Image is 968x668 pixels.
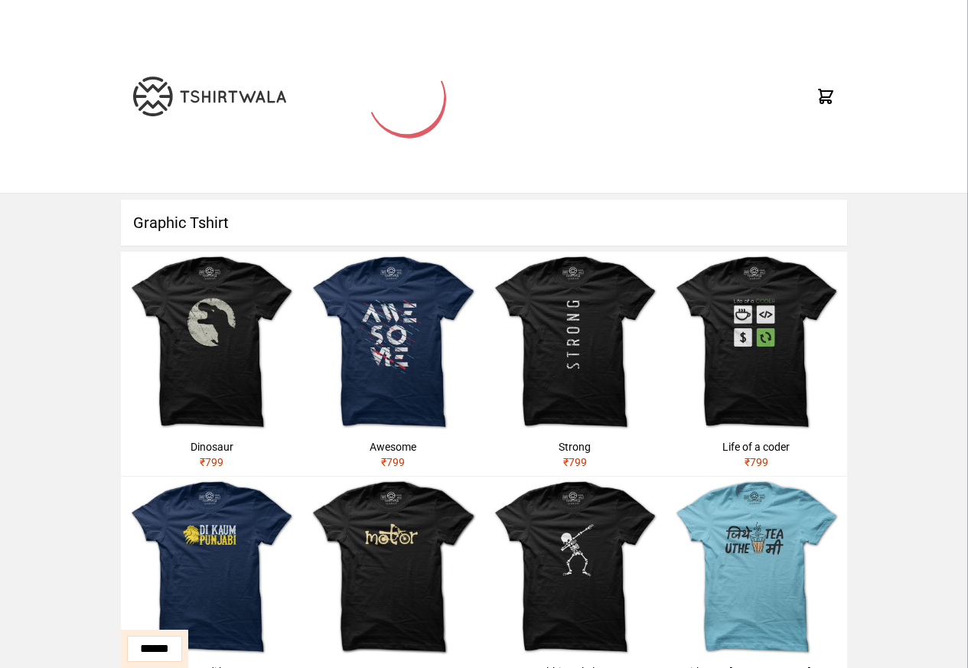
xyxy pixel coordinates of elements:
[127,439,296,455] div: Dinosaur
[745,456,768,468] span: ₹ 799
[121,200,847,246] h1: Graphic Tshirt
[133,77,286,116] img: TW-LOGO-400-104.png
[484,252,666,433] img: strong.jpg
[491,439,660,455] div: Strong
[121,477,302,658] img: shera-di-kaum-punjabi-1.jpg
[484,252,666,476] a: Strong₹799
[666,252,847,476] a: Life of a coder₹799
[302,252,484,433] img: awesome.jpg
[308,439,477,455] div: Awesome
[484,477,666,658] img: skeleton-dabbing.jpg
[302,252,484,476] a: Awesome₹799
[666,477,847,658] img: jithe-tea-uthe-me.jpg
[302,477,484,658] img: motor.jpg
[563,456,587,468] span: ₹ 799
[672,439,841,455] div: Life of a coder
[121,252,302,433] img: dinosaur.jpg
[200,456,223,468] span: ₹ 799
[666,252,847,433] img: life-of-a-coder.jpg
[121,252,302,476] a: Dinosaur₹799
[381,456,405,468] span: ₹ 799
